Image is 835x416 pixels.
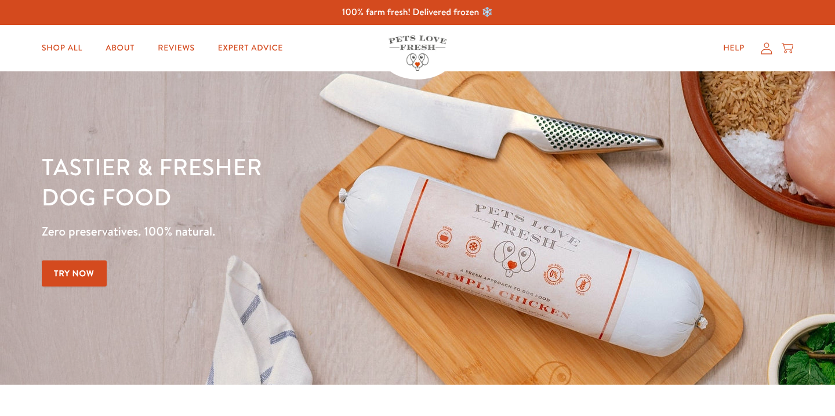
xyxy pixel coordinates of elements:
p: Zero preservatives. 100% natural. [42,221,543,242]
a: Expert Advice [209,37,292,60]
a: Try Now [42,261,107,287]
a: Reviews [148,37,204,60]
img: Pets Love Fresh [389,35,446,71]
a: Shop All [32,37,92,60]
h1: Tastier & fresher dog food [42,151,543,212]
a: About [96,37,144,60]
a: Help [714,37,754,60]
